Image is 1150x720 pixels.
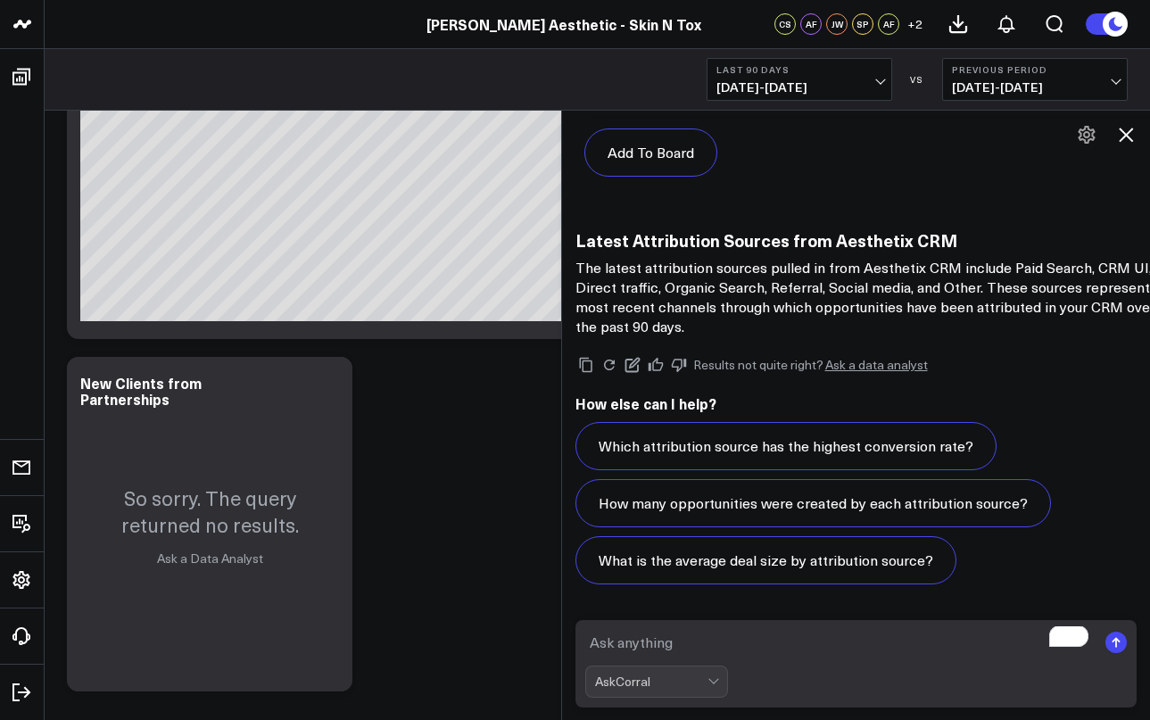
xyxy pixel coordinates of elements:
b: Previous Period [952,64,1118,75]
span: [DATE] - [DATE] [716,80,882,95]
button: How many opportunities were created by each attribution source? [575,479,1051,527]
button: +2 [904,13,925,35]
b: Last 90 Days [716,64,882,75]
div: New Clients from Partnerships [80,373,202,409]
a: Ask a Data Analyst [157,550,263,567]
div: AF [800,13,822,35]
span: Results not quite right? [693,356,823,373]
div: CS [774,13,796,35]
span: + 2 [907,18,922,30]
div: SP [852,13,873,35]
div: AskCorral [595,674,707,689]
a: Ask a data analyst [825,359,928,371]
div: JW [826,13,848,35]
p: So sorry. The query returned no results. [85,484,335,538]
span: [DATE] - [DATE] [952,80,1118,95]
button: Which attribution source has the highest conversion rate? [575,422,997,470]
div: AF [878,13,899,35]
button: Add To Board [584,128,717,177]
a: [PERSON_NAME] Aesthetic - Skin N Tox [426,14,701,34]
button: Previous Period[DATE]-[DATE] [942,58,1128,101]
button: What is the average deal size by attribution source? [575,536,956,584]
button: Copy [575,354,597,376]
div: VS [901,74,933,85]
button: Last 90 Days[DATE]-[DATE] [707,58,892,101]
textarea: To enrich screen reader interactions, please activate Accessibility in Grammarly extension settings [585,626,1097,658]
